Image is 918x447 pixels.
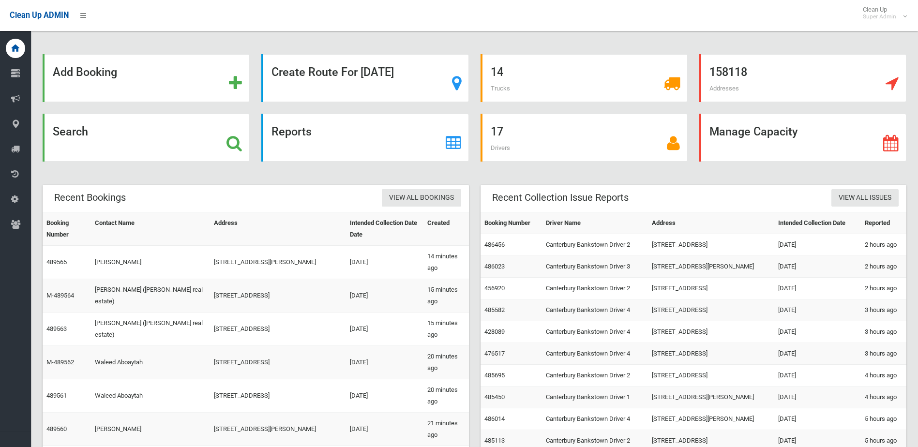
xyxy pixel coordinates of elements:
td: 14 minutes ago [423,246,469,279]
td: 2 hours ago [861,256,906,278]
td: [DATE] [346,313,423,346]
a: 485113 [484,437,505,444]
strong: Add Booking [53,65,117,79]
td: 2 hours ago [861,278,906,299]
span: Clean Up ADMIN [10,11,69,20]
th: Reported [861,212,906,234]
td: 21 minutes ago [423,413,469,446]
th: Intended Collection Date Date [346,212,423,246]
a: 158118 Addresses [699,54,906,102]
a: 485695 [484,372,505,379]
td: [DATE] [774,365,860,387]
td: Canterbury Bankstown Driver 2 [542,365,648,387]
a: Reports [261,114,468,162]
a: 428089 [484,328,505,335]
td: [DATE] [774,408,860,430]
a: M-489562 [46,358,74,366]
a: 486014 [484,415,505,422]
span: Addresses [709,85,739,92]
td: [DATE] [774,234,860,256]
td: [DATE] [346,346,423,379]
td: [STREET_ADDRESS][PERSON_NAME] [210,413,346,446]
td: [STREET_ADDRESS] [210,379,346,413]
td: Canterbury Bankstown Driver 2 [542,278,648,299]
td: [PERSON_NAME] ([PERSON_NAME] real estate) [91,313,210,346]
td: Canterbury Bankstown Driver 4 [542,321,648,343]
td: Canterbury Bankstown Driver 2 [542,234,648,256]
td: [STREET_ADDRESS][PERSON_NAME] [648,256,774,278]
td: [STREET_ADDRESS] [648,299,774,321]
a: View All Bookings [382,189,461,207]
td: Waleed Aboaytah [91,379,210,413]
td: [DATE] [774,343,860,365]
th: Created [423,212,469,246]
td: Canterbury Bankstown Driver 1 [542,387,648,408]
td: [STREET_ADDRESS] [210,346,346,379]
strong: Search [53,125,88,138]
td: [DATE] [774,256,860,278]
header: Recent Bookings [43,188,137,207]
td: 3 hours ago [861,299,906,321]
strong: 17 [491,125,503,138]
td: Canterbury Bankstown Driver 4 [542,343,648,365]
td: 3 hours ago [861,321,906,343]
td: [DATE] [774,321,860,343]
td: 15 minutes ago [423,279,469,313]
th: Contact Name [91,212,210,246]
td: [DATE] [346,413,423,446]
th: Booking Number [481,212,542,234]
a: 486023 [484,263,505,270]
strong: Create Route For [DATE] [271,65,394,79]
td: [DATE] [346,246,423,279]
td: 20 minutes ago [423,379,469,413]
td: [PERSON_NAME] [91,246,210,279]
span: Drivers [491,144,510,151]
td: 4 hours ago [861,387,906,408]
td: [STREET_ADDRESS] [648,343,774,365]
strong: Reports [271,125,312,138]
td: [DATE] [774,387,860,408]
th: Driver Name [542,212,648,234]
a: 456920 [484,284,505,292]
td: [PERSON_NAME] [91,413,210,446]
td: [DATE] [346,379,423,413]
a: Add Booking [43,54,250,102]
td: [DATE] [774,278,860,299]
td: [STREET_ADDRESS] [648,321,774,343]
td: Canterbury Bankstown Driver 4 [542,408,648,430]
a: M-489564 [46,292,74,299]
td: [STREET_ADDRESS] [648,365,774,387]
th: Booking Number [43,212,91,246]
a: 485582 [484,306,505,313]
td: [DATE] [346,279,423,313]
th: Address [648,212,774,234]
td: 2 hours ago [861,234,906,256]
td: 5 hours ago [861,408,906,430]
span: Clean Up [858,6,906,20]
a: Search [43,114,250,162]
td: Canterbury Bankstown Driver 4 [542,299,648,321]
td: [STREET_ADDRESS][PERSON_NAME] [210,246,346,279]
td: [STREET_ADDRESS][PERSON_NAME] [648,408,774,430]
header: Recent Collection Issue Reports [481,188,640,207]
td: Waleed Aboaytah [91,346,210,379]
td: 15 minutes ago [423,313,469,346]
small: Super Admin [863,13,896,20]
a: 485450 [484,393,505,401]
a: 489565 [46,258,67,266]
td: [STREET_ADDRESS] [648,278,774,299]
td: 20 minutes ago [423,346,469,379]
td: [STREET_ADDRESS] [210,313,346,346]
a: View All Issues [831,189,899,207]
td: [STREET_ADDRESS] [648,234,774,256]
span: Trucks [491,85,510,92]
td: [DATE] [774,299,860,321]
td: 3 hours ago [861,343,906,365]
td: [STREET_ADDRESS] [210,279,346,313]
th: Intended Collection Date [774,212,860,234]
a: 17 Drivers [481,114,688,162]
strong: 158118 [709,65,747,79]
a: 489563 [46,325,67,332]
th: Address [210,212,346,246]
strong: Manage Capacity [709,125,798,138]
